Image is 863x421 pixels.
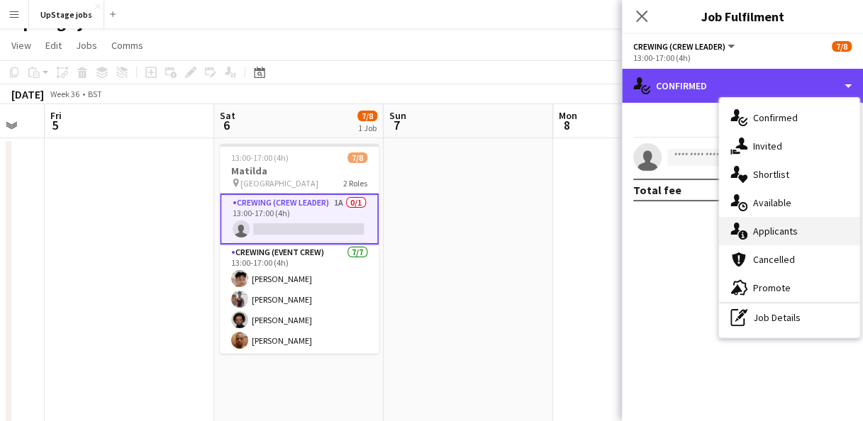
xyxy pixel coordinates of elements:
a: Comms [106,36,149,55]
a: Jobs [70,36,103,55]
span: Sun [389,109,406,122]
div: [DATE] [11,87,44,101]
span: Sat [220,109,235,122]
span: 7/8 [347,152,367,163]
span: Crewing (Crew Leader) [633,41,725,52]
span: 13:00-17:00 (4h) [231,152,289,163]
div: Available [719,189,859,217]
h3: Matilda [220,164,379,177]
app-card-role: Crewing (Crew Leader)1A0/113:00-17:00 (4h) [220,193,379,245]
span: View [11,39,31,52]
span: 7/8 [357,111,377,121]
span: Jobs [76,39,97,52]
span: [GEOGRAPHIC_DATA] [240,178,318,189]
a: Edit [40,36,67,55]
span: 7 [387,117,406,133]
span: 2 Roles [343,178,367,189]
app-card-role: Crewing (Event Crew)7/713:00-17:00 (4h)[PERSON_NAME][PERSON_NAME][PERSON_NAME][PERSON_NAME] [220,245,379,416]
h3: Job Fulfilment [622,7,863,26]
div: Confirmed [622,69,863,103]
div: Job Details [719,303,859,332]
div: 13:00-17:00 (4h) [633,52,852,63]
span: 7/8 [832,41,852,52]
div: 1 Job [358,123,377,133]
div: Promote [719,274,859,302]
div: Applicants [719,217,859,245]
span: 8 [557,117,577,133]
span: Mon [559,109,577,122]
app-job-card: 13:00-17:00 (4h)7/8Matilda [GEOGRAPHIC_DATA]2 RolesCrewing (Crew Leader)1A0/113:00-17:00 (4h) Cre... [220,144,379,354]
span: 6 [218,117,235,133]
div: BST [88,89,102,99]
span: Week 36 [47,89,82,99]
button: Crewing (Crew Leader) [633,41,737,52]
button: UpStage jobs [29,1,104,28]
div: Invited [719,132,859,160]
a: View [6,36,37,55]
span: Edit [45,39,62,52]
div: Total fee [633,183,681,197]
div: Cancelled [719,245,859,274]
span: 5 [48,117,62,133]
span: Comms [111,39,143,52]
div: Shortlist [719,160,859,189]
span: Fri [50,109,62,122]
div: Confirmed [719,103,859,132]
